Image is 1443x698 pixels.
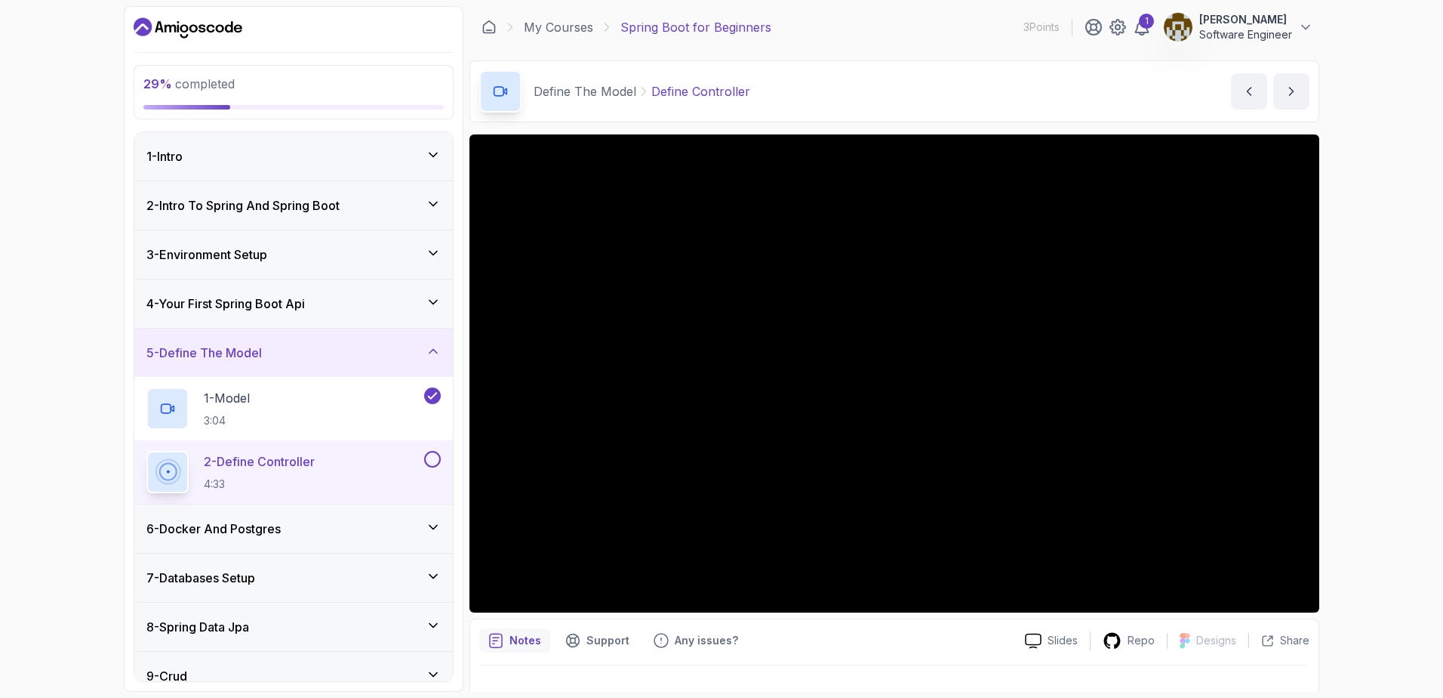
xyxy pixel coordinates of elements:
[146,246,267,264] h3: 3 - Environment Setup
[146,344,262,362] h3: 5 - Define The Model
[134,280,453,328] button: 4-Your First Spring Boot Api
[1163,12,1313,42] button: user profile image[PERSON_NAME]Software Engineer
[1164,13,1192,42] img: user profile image
[134,554,453,602] button: 7-Databases Setup
[134,505,453,553] button: 6-Docker And Postgres
[134,132,453,181] button: 1-Intro
[204,477,315,492] p: 4:33
[146,451,441,493] button: 2-Define Controller4:33
[146,295,305,313] h3: 4 - Your First Spring Boot Api
[146,618,249,636] h3: 8 - Spring Data Jpa
[556,629,638,653] button: Support button
[146,667,187,685] h3: 9 - Crud
[509,633,541,648] p: Notes
[1273,73,1309,110] button: next content
[146,147,183,165] h3: 1 - Intro
[620,18,771,36] p: Spring Boot for Beginners
[651,82,750,100] p: Define Controller
[134,181,453,230] button: 2-Intro To Spring And Spring Boot
[146,388,441,430] button: 1-Model3:04
[1139,14,1154,29] div: 1
[1231,73,1267,110] button: previous content
[479,629,550,653] button: notes button
[586,633,629,648] p: Support
[1196,633,1236,648] p: Designs
[1091,632,1167,650] a: Repo
[1280,633,1309,648] p: Share
[143,76,172,91] span: 29 %
[146,196,340,215] h3: 2 - Intro To Spring And Spring Boot
[146,520,281,538] h3: 6 - Docker And Postgres
[1199,27,1292,42] p: Software Engineer
[1013,633,1090,649] a: Slides
[482,20,497,35] a: Dashboard
[134,329,453,377] button: 5-Define The Model
[134,230,453,279] button: 3-Environment Setup
[143,76,235,91] span: completed
[1199,12,1292,27] p: [PERSON_NAME]
[204,413,250,428] p: 3:04
[534,82,636,100] p: Define The Model
[1023,20,1060,35] p: 3 Points
[524,18,593,36] a: My Courses
[204,389,250,407] p: 1 - Model
[1248,633,1309,648] button: Share
[1128,633,1155,648] p: Repo
[675,633,738,648] p: Any issues?
[204,452,315,471] p: 2 - Define Controller
[134,16,242,40] a: Dashboard
[645,629,747,653] button: Feedback button
[146,569,255,587] h3: 7 - Databases Setup
[1048,633,1078,648] p: Slides
[469,134,1319,613] iframe: 2 - Define Controller
[134,603,453,651] button: 8-Spring Data Jpa
[1133,18,1151,36] a: 1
